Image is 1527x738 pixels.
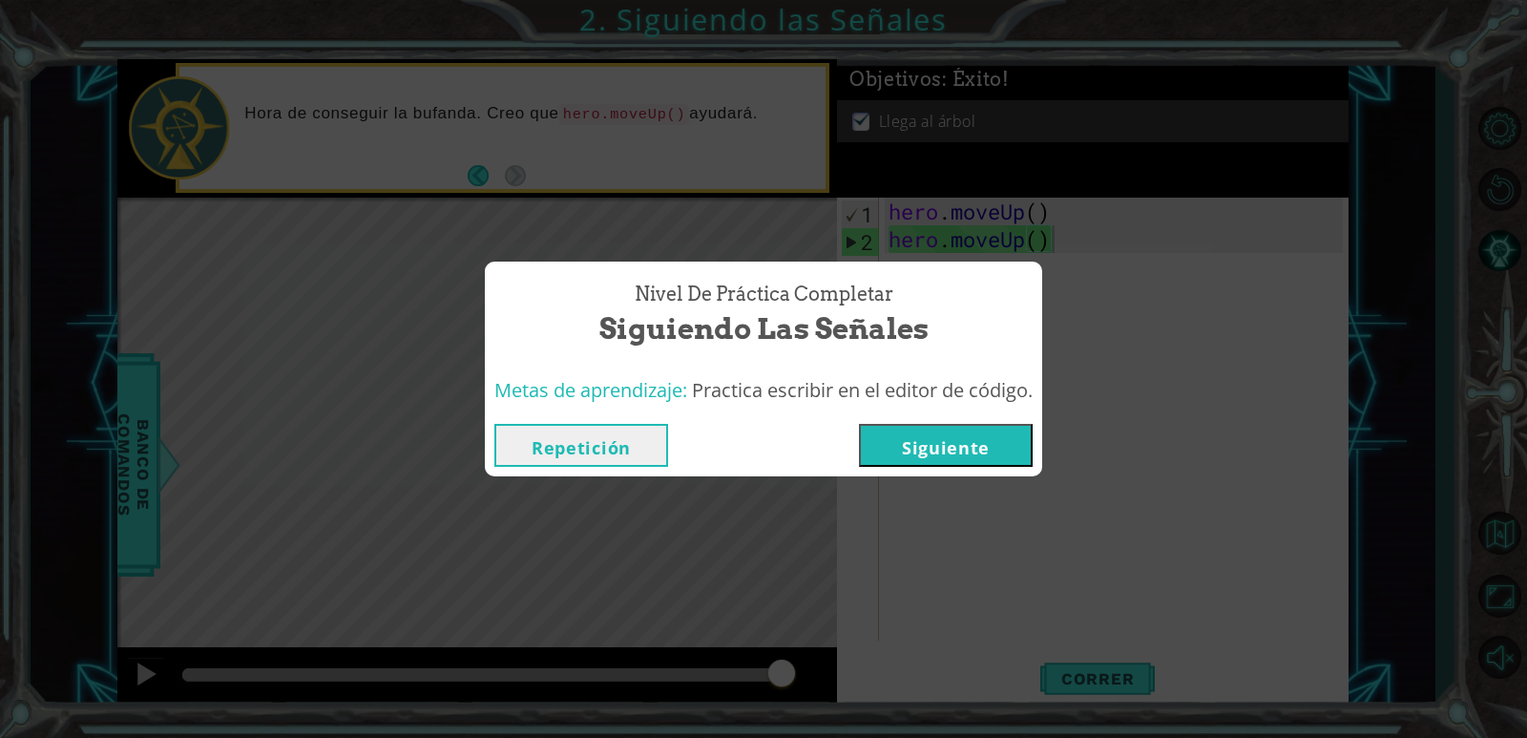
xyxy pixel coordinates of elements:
[635,281,893,308] span: Nivel de Práctica Completar
[859,424,1033,467] button: Siguiente
[494,424,668,467] button: Repetición
[494,377,687,403] span: Metas de aprendizaje:
[599,308,929,349] span: Siguiendo las Señales
[692,377,1033,403] span: Practica escribir en el editor de código.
